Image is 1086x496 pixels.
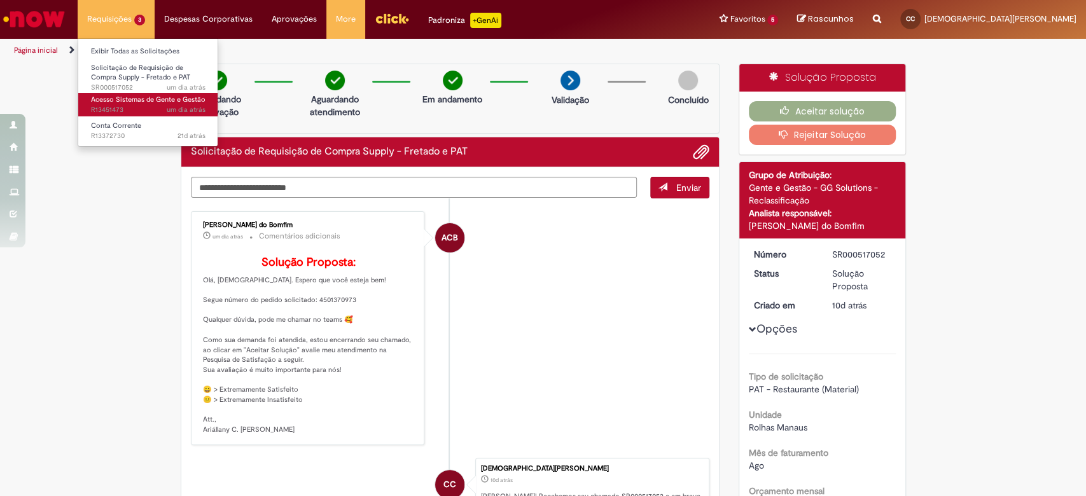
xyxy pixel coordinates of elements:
span: Solicitação de Requisição de Compra Supply - Fretado e PAT [91,63,190,83]
time: 19/08/2025 09:08:24 [832,300,867,311]
span: 10d atrás [832,300,867,311]
span: Acesso Sistemas de Gente e Gestão [91,95,205,104]
a: Aberto SR000517052 : Solicitação de Requisição de Compra Supply - Fretado e PAT [78,61,218,88]
div: 19/08/2025 10:08:24 [832,299,891,312]
span: Rascunhos [808,13,854,25]
p: Olá, [DEMOGRAPHIC_DATA]. Espero que você esteja bem! Segue número do pedido solicitado: 450137097... [203,256,415,435]
span: 21d atrás [178,131,205,141]
ul: Requisições [78,38,218,147]
p: +GenAi [470,13,501,28]
div: [PERSON_NAME] do Bomfim [203,221,415,229]
a: Exibir Todas as Solicitações [78,45,218,59]
a: Aberto R13372730 : Conta Corrente [78,119,218,142]
p: Aguardando atendimento [304,93,366,118]
button: Adicionar anexos [693,144,709,160]
div: Ariallany Christyne Bernardo Do Bomfim [435,223,464,252]
small: Comentários adicionais [259,231,340,242]
div: Gente e Gestão - GG Solutions - Reclassificação [749,181,896,207]
time: 27/08/2025 13:43:14 [212,233,243,240]
dt: Número [744,248,823,261]
span: um dia atrás [212,233,243,240]
span: Favoritos [730,13,765,25]
b: Solução Proposta: [261,255,356,270]
span: 5 [767,15,778,25]
textarea: Digite sua mensagem aqui... [191,177,637,198]
span: Conta Corrente [91,121,141,130]
span: ACB [442,223,458,253]
img: img-circle-grey.png [678,71,698,90]
b: Unidade [749,409,782,420]
img: ServiceNow [1,6,67,32]
div: Analista responsável: [749,207,896,219]
div: [PERSON_NAME] do Bomfim [749,219,896,232]
img: check-circle-green.png [325,71,345,90]
span: um dia atrás [167,83,205,92]
a: Rascunhos [797,13,854,25]
div: [DEMOGRAPHIC_DATA][PERSON_NAME] [481,465,702,472]
time: 27/08/2025 13:43:14 [167,83,205,92]
time: 07/08/2025 16:39:37 [178,131,205,141]
button: Aceitar solução [749,101,896,121]
p: Concluído [667,93,708,106]
span: um dia atrás [167,105,205,114]
span: 10d atrás [491,476,513,484]
span: PAT - Restaurante (Material) [749,383,859,395]
div: Grupo de Atribuição: [749,169,896,181]
p: Em andamento [422,93,482,106]
button: Enviar [650,177,709,198]
a: Página inicial [14,45,58,55]
button: Rejeitar Solução [749,125,896,145]
dt: Criado em [744,299,823,312]
span: Enviar [676,182,701,193]
ul: Trilhas de página [10,39,714,62]
span: Aprovações [272,13,317,25]
span: 3 [134,15,145,25]
span: Despesas Corporativas [164,13,253,25]
span: SR000517052 [91,83,205,93]
img: arrow-next.png [560,71,580,90]
dt: Status [744,267,823,280]
time: 27/08/2025 09:28:45 [167,105,205,114]
time: 19/08/2025 09:08:24 [491,476,513,484]
h2: Solicitação de Requisição de Compra Supply - Fretado e PAT Histórico de tíquete [191,146,468,158]
div: Padroniza [428,13,501,28]
span: R13451473 [91,105,205,115]
p: Validação [552,93,589,106]
span: R13372730 [91,131,205,141]
div: SR000517052 [832,248,891,261]
img: click_logo_yellow_360x200.png [375,9,409,28]
a: Aberto R13451473 : Acesso Sistemas de Gente e Gestão [78,93,218,116]
div: Solução Proposta [739,64,905,92]
b: Mês de faturamento [749,447,828,458]
span: CC [906,15,915,23]
span: Requisições [87,13,132,25]
span: [DEMOGRAPHIC_DATA][PERSON_NAME] [924,13,1076,24]
span: Rolhas Manaus [749,422,807,433]
div: Solução Proposta [832,267,891,293]
b: Tipo de solicitação [749,371,823,382]
span: More [336,13,356,25]
span: Ago [749,460,764,471]
img: check-circle-green.png [443,71,463,90]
